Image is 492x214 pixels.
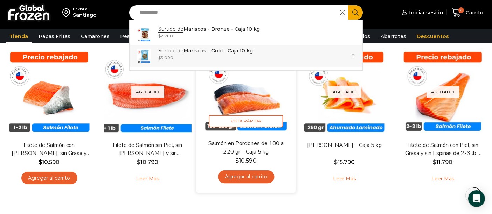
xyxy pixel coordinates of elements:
[77,30,113,43] a: Camarones
[158,33,173,38] bdi: 2.780
[131,86,164,98] p: Agotado
[6,30,32,43] a: Tienda
[328,86,361,98] p: Agotado
[137,159,158,165] bdi: 10.790
[130,45,363,67] a: Surtido deMariscos - Gold - Caja 10 kg $3.090
[421,172,465,186] a: Leé más sobre “Filete de Salmón con Piel, sin Grasa y sin Espinas de 2-3 lb - Premium - Caja 10 kg”
[158,26,183,33] strong: Surtido de
[433,159,453,165] bdi: 11.790
[407,9,443,16] span: Iniciar sesión
[158,47,253,55] p: Mariscos - Gold - Caja 10 kg
[458,7,464,13] span: 0
[322,172,367,186] a: Leé más sobre “Salmón Ahumado Laminado - Caja 5 kg”
[377,30,410,43] a: Abarrotes
[39,159,60,165] bdi: 10.590
[403,141,483,157] a: Filete de Salmón con Piel, sin Grasa y sin Espinas de 2-3 lb – Premium – Caja 10 kg
[125,172,170,186] a: Leé más sobre “Filete de Salmón sin Piel, sin Grasa y sin Espinas – Caja 10 Kg”
[433,159,437,165] span: $
[450,5,485,21] a: 0 Carrito
[108,141,187,157] a: Filete de Salmón sin Piel, sin [PERSON_NAME] y sin [PERSON_NAME] – Caja 10 Kg
[62,7,73,19] img: address-field-icon.svg
[158,25,260,33] p: Mariscos - Bronze - Caja 10 kg
[158,33,161,38] span: $
[305,141,384,149] a: [PERSON_NAME] – Caja 5 kg
[235,157,239,164] span: $
[35,30,74,43] a: Papas Fritas
[468,190,485,207] div: Open Intercom Messenger
[334,159,338,165] span: $
[73,7,97,12] div: Enviar a
[21,172,77,185] a: Agregar al carrito: “Filete de Salmón con Piel, sin Grasa y sin Espinas 1-2 lb – Caja 10 Kg”
[400,6,443,20] a: Iniciar sesión
[158,55,161,60] span: $
[413,30,452,43] a: Descuentos
[235,157,256,164] bdi: 10.590
[137,159,140,165] span: $
[427,86,459,98] p: Agotado
[334,159,355,165] bdi: 15.790
[158,48,183,54] strong: Surtido de
[130,23,363,45] a: Surtido deMariscos - Bronze - Caja 10 kg $2.780
[73,12,97,19] div: Santiago
[39,159,42,165] span: $
[218,170,274,183] a: Agregar al carrito: “Salmón en Porciones de 180 a 220 gr - Caja 5 kg”
[348,5,363,20] button: Search button
[158,55,173,60] bdi: 3.090
[464,9,483,16] span: Carrito
[117,30,176,43] a: Pescados y Mariscos
[10,141,89,157] a: Filete de Salmón con [PERSON_NAME], sin Grasa y sin Espinas 1-2 lb – Caja 10 Kg
[209,115,283,127] span: Vista Rápida
[206,140,286,156] a: Salmón en Porciones de 180 a 220 gr – Caja 5 kg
